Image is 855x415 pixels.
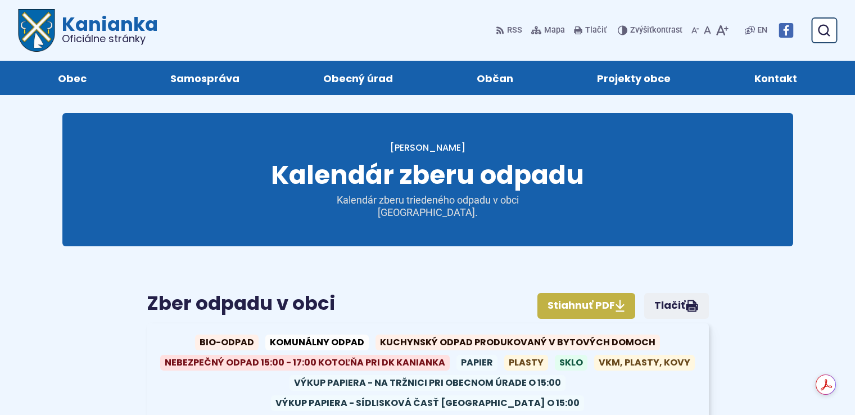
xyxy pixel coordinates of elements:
a: Stiahnuť PDF [537,293,635,319]
span: Kontakt [754,61,797,95]
span: Nebezpečný odpad 15:00 - 17:00 kotoľňa pri DK Kanianka [160,355,450,371]
span: Papier [456,355,497,371]
a: RSS [496,19,524,42]
span: Tlačiť [585,26,607,35]
span: Sklo [555,355,587,371]
a: Obecný úrad [292,61,423,95]
span: kontrast [630,26,682,35]
span: Komunálny odpad [265,335,369,350]
span: Bio-odpad [195,335,259,350]
button: Nastaviť pôvodnú veľkosť písma [702,19,713,42]
span: EN [757,24,767,37]
img: Prejsť na domovskú stránku [18,9,55,52]
button: Zväčšiť veľkosť písma [713,19,731,42]
button: Tlačiť [572,19,609,42]
button: Zvýšiťkontrast [618,19,685,42]
span: Obecný úrad [323,61,393,95]
button: Zmenšiť veľkosť písma [689,19,702,42]
span: Výkup papiera - sídlisková časť [GEOGRAPHIC_DATA] o 15:00 [271,395,584,411]
span: Mapa [544,24,565,37]
a: Tlačiť [644,293,709,319]
a: EN [755,24,770,37]
a: [PERSON_NAME] [390,141,465,154]
span: Projekty obce [597,61,671,95]
span: Obec [58,61,87,95]
a: Projekty obce [567,61,702,95]
img: Prejsť na Facebook stránku [779,23,793,38]
a: Občan [446,61,544,95]
h2: Zber odpadu v obci [147,293,709,314]
a: Mapa [529,19,567,42]
span: Plasty [504,355,548,371]
span: Kalendár zberu odpadu [271,157,584,193]
a: Kontakt [724,61,828,95]
span: Kuchynský odpad produkovaný v bytových domoch [376,335,660,350]
a: Logo Kanianka, prejsť na domovskú stránku. [18,9,158,52]
span: Občan [477,61,513,95]
span: VKM, PLASTY, KOVY [594,355,695,371]
a: Obec [27,61,117,95]
span: Oficiálne stránky [62,34,158,44]
span: Zvýšiť [630,25,652,35]
span: Samospráva [170,61,239,95]
p: Kalendár zberu triedeného odpadu v obci [GEOGRAPHIC_DATA]. [293,194,563,219]
a: Samospráva [139,61,270,95]
span: Výkup papiera - na tržnici pri Obecnom úrade o 15:00 [289,375,566,391]
span: RSS [507,24,522,37]
span: Kanianka [55,15,158,44]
